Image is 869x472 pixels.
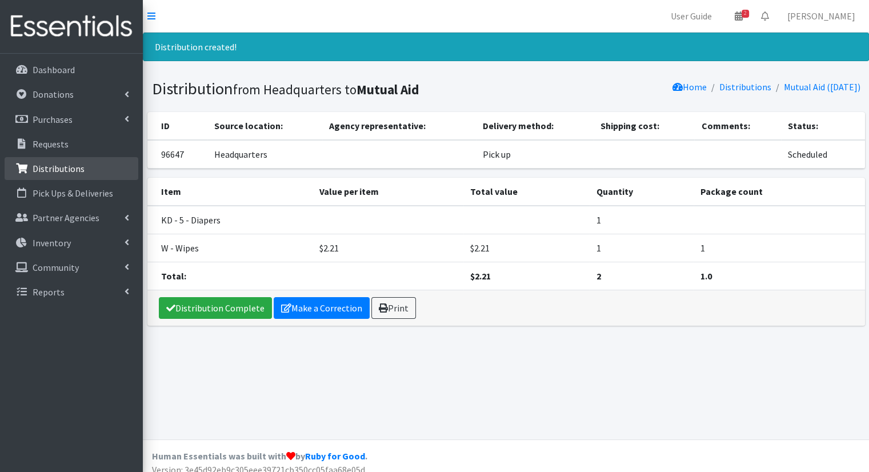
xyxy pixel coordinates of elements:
a: Community [5,256,138,279]
a: Mutual Aid ([DATE]) [784,81,860,93]
th: Total value [463,178,590,206]
th: Item [147,178,313,206]
div: Distribution created! [143,33,869,61]
strong: 1.0 [700,270,712,282]
a: Donations [5,83,138,106]
p: Distributions [33,163,85,174]
th: Comments: [694,112,781,140]
td: W - Wipes [147,234,313,262]
strong: 2 [596,270,601,282]
a: 2 [726,5,752,27]
a: Distributions [5,157,138,180]
td: KD - 5 - Diapers [147,206,313,234]
a: Ruby for Good [305,450,365,462]
p: Reports [33,286,65,298]
p: Inventory [33,237,71,249]
th: Status: [781,112,864,140]
p: Pick Ups & Deliveries [33,187,113,199]
a: Dashboard [5,58,138,81]
a: Requests [5,133,138,155]
a: User Guide [662,5,721,27]
a: Make a Correction [274,297,370,319]
td: 1 [694,234,865,262]
th: Agency representative: [322,112,476,140]
img: HumanEssentials [5,7,138,46]
td: Scheduled [781,140,864,169]
td: 1 [590,234,694,262]
a: [PERSON_NAME] [778,5,864,27]
td: $2.21 [313,234,463,262]
span: 2 [742,10,749,18]
p: Dashboard [33,64,75,75]
th: Quantity [590,178,694,206]
p: Community [33,262,79,273]
a: Partner Agencies [5,206,138,229]
a: Distribution Complete [159,297,272,319]
th: ID [147,112,208,140]
strong: Total: [161,270,186,282]
strong: Human Essentials was built with by . [152,450,367,462]
th: Shipping cost: [594,112,695,140]
td: 1 [590,206,694,234]
th: Package count [694,178,865,206]
p: Partner Agencies [33,212,99,223]
a: Home [672,81,707,93]
b: Mutual Aid [357,81,419,98]
td: Pick up [476,140,594,169]
td: $2.21 [463,234,590,262]
td: Headquarters [207,140,322,169]
h1: Distribution [152,79,502,99]
th: Delivery method: [476,112,594,140]
p: Purchases [33,114,73,125]
td: 96647 [147,140,208,169]
a: Distributions [719,81,771,93]
p: Donations [33,89,74,100]
strong: $2.21 [470,270,491,282]
th: Source location: [207,112,322,140]
small: from Headquarters to [233,81,419,98]
a: Reports [5,281,138,303]
a: Purchases [5,108,138,131]
p: Requests [33,138,69,150]
a: Inventory [5,231,138,254]
a: Print [371,297,416,319]
a: Pick Ups & Deliveries [5,182,138,205]
th: Value per item [313,178,463,206]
